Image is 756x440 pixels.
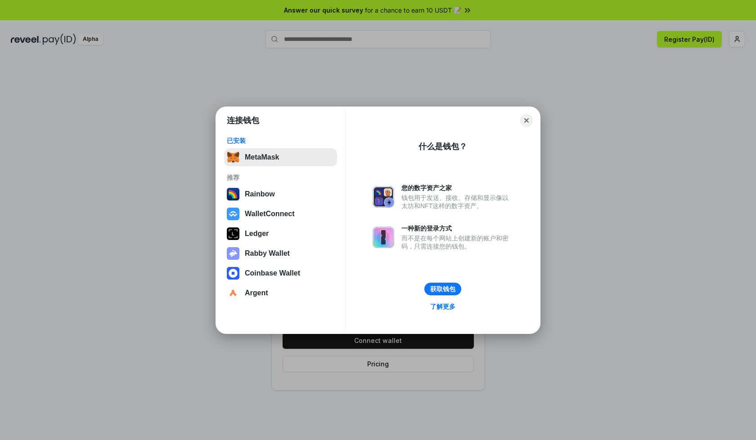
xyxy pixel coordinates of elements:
[227,115,259,126] h1: 连接钱包
[224,244,337,262] button: Rabby Wallet
[373,186,394,208] img: svg+xml,%3Csvg%20xmlns%3D%22http%3A%2F%2Fwww.w3.org%2F2000%2Fsvg%22%20fill%3D%22none%22%20viewBox...
[245,289,268,297] div: Argent
[224,205,337,223] button: WalletConnect
[227,188,239,200] img: svg+xml,%3Csvg%20width%3D%22120%22%20height%3D%22120%22%20viewBox%3D%220%200%20120%20120%22%20fil...
[401,234,513,250] div: 而不是在每个网站上创建新的账户和密码，只需连接您的钱包。
[425,301,461,312] a: 了解更多
[224,264,337,282] button: Coinbase Wallet
[373,227,394,248] img: svg+xml,%3Csvg%20xmlns%3D%22http%3A%2F%2Fwww.w3.org%2F2000%2Fsvg%22%20fill%3D%22none%22%20viewBox...
[245,269,300,277] div: Coinbase Wallet
[520,114,533,127] button: Close
[424,283,461,295] button: 获取钱包
[224,148,337,166] button: MetaMask
[227,208,239,220] img: svg+xml,%3Csvg%20width%3D%2228%22%20height%3D%2228%22%20viewBox%3D%220%200%2028%2028%22%20fill%3D...
[245,230,269,238] div: Ledger
[245,210,295,218] div: WalletConnect
[401,224,513,232] div: 一种新的登录方式
[227,151,239,164] img: svg+xml,%3Csvg%20fill%3D%22none%22%20height%3D%2233%22%20viewBox%3D%220%200%2035%2033%22%20width%...
[227,227,239,240] img: svg+xml,%3Csvg%20xmlns%3D%22http%3A%2F%2Fwww.w3.org%2F2000%2Fsvg%22%20width%3D%2228%22%20height%3...
[227,267,239,280] img: svg+xml,%3Csvg%20width%3D%2228%22%20height%3D%2228%22%20viewBox%3D%220%200%2028%2028%22%20fill%3D...
[418,141,467,152] div: 什么是钱包？
[227,247,239,260] img: svg+xml,%3Csvg%20xmlns%3D%22http%3A%2F%2Fwww.w3.org%2F2000%2Fsvg%22%20fill%3D%22none%22%20viewBox...
[224,284,337,302] button: Argent
[224,225,337,243] button: Ledger
[401,194,513,210] div: 钱包用于发送、接收、存储和显示像以太坊和NFT这样的数字资产。
[227,137,334,145] div: 已安装
[245,249,290,258] div: Rabby Wallet
[245,153,279,161] div: MetaMask
[401,184,513,192] div: 您的数字资产之家
[430,302,455,311] div: 了解更多
[245,190,275,198] div: Rainbow
[227,287,239,299] img: svg+xml,%3Csvg%20width%3D%2228%22%20height%3D%2228%22%20viewBox%3D%220%200%2028%2028%22%20fill%3D...
[227,173,334,182] div: 推荐
[430,285,455,293] div: 获取钱包
[224,185,337,203] button: Rainbow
